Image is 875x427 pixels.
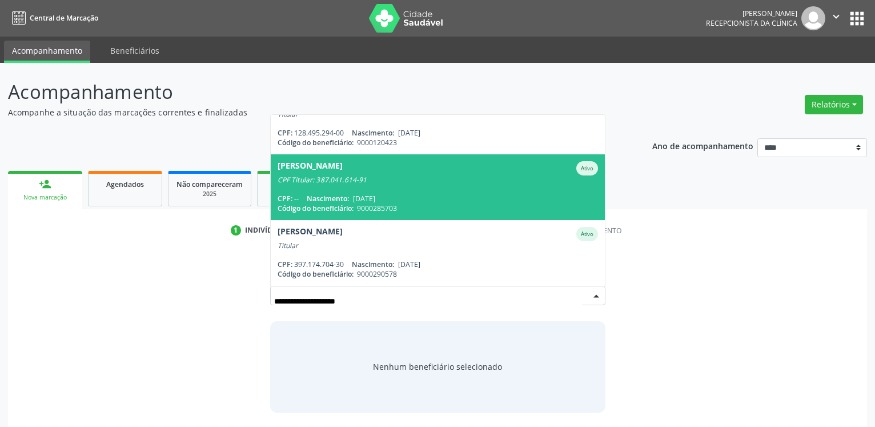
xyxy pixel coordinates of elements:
[278,194,292,203] span: CPF:
[278,269,354,279] span: Código do beneficiário:
[801,6,825,30] img: img
[357,138,397,147] span: 9000120423
[353,194,375,203] span: [DATE]
[245,225,283,236] div: Indivíduo
[231,225,241,236] div: 1
[278,175,598,185] div: CPF Titular: 387.041.614-91
[278,161,343,175] div: [PERSON_NAME]
[398,260,420,269] span: [DATE]
[278,203,354,213] span: Código do beneficiário:
[102,41,167,61] a: Beneficiários
[307,194,349,203] span: Nascimento:
[278,260,292,269] span: CPF:
[278,241,598,250] div: Titular
[278,260,598,269] div: 397.174.704-30
[706,9,797,18] div: [PERSON_NAME]
[8,9,98,27] a: Central de Marcação
[176,179,243,189] span: Não compareceram
[706,18,797,28] span: Recepcionista da clínica
[8,106,609,118] p: Acompanhe a situação das marcações correntes e finalizadas
[30,13,98,23] span: Central de Marcação
[357,203,397,213] span: 9000285703
[278,227,343,241] div: [PERSON_NAME]
[278,128,292,138] span: CPF:
[825,6,847,30] button: 
[581,230,593,238] small: Ativo
[652,138,753,153] p: Ano de acompanhamento
[357,269,397,279] span: 9000290578
[398,128,420,138] span: [DATE]
[266,190,323,198] div: 2025
[830,10,842,23] i: 
[847,9,867,29] button: apps
[4,41,90,63] a: Acompanhamento
[39,178,51,190] div: person_add
[805,95,863,114] button: Relatórios
[352,128,394,138] span: Nascimento:
[176,190,243,198] div: 2025
[278,128,598,138] div: 128.495.294-00
[581,165,593,172] small: Ativo
[106,179,144,189] span: Agendados
[278,194,598,203] div: --
[16,193,74,202] div: Nova marcação
[278,138,354,147] span: Código do beneficiário:
[373,361,502,373] span: Nenhum beneficiário selecionado
[352,260,394,269] span: Nascimento:
[8,78,609,106] p: Acompanhamento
